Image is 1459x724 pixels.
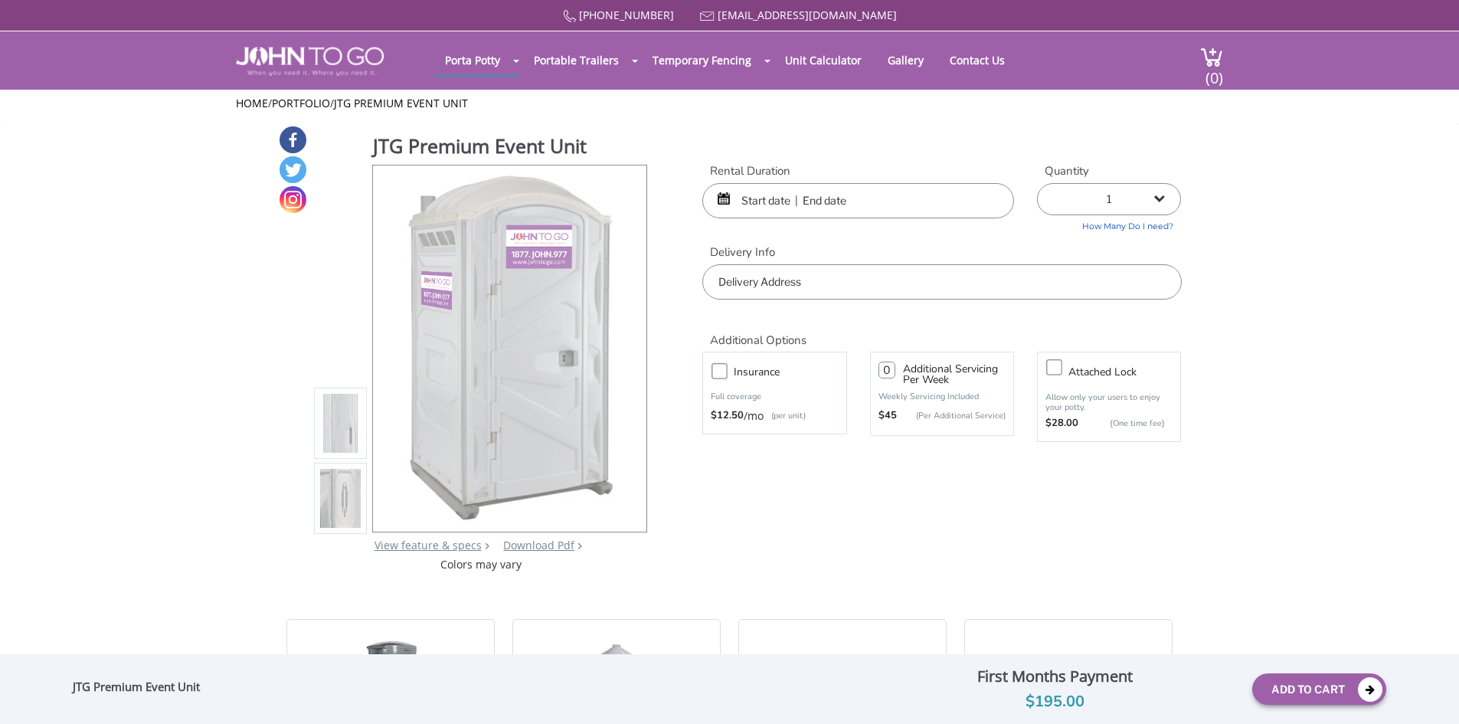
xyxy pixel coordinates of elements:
[878,391,1006,402] p: Weekly Servicing Included
[373,133,649,163] h1: JTG Premium Event Unit
[702,183,1014,218] input: Start date | End date
[1037,215,1181,233] a: How Many Do I need?
[375,538,482,552] a: View feature & specs
[1045,416,1078,431] strong: $28.00
[272,96,330,110] a: Portfolio
[433,45,512,75] a: Porta Potty
[1398,663,1459,724] button: Live Chat
[869,690,1240,714] div: $195.00
[711,408,744,424] strong: $12.50
[236,96,268,110] a: Home
[702,244,1181,260] label: Delivery Info
[280,186,306,213] a: Instagram
[702,315,1181,348] h2: Additional Options
[1086,416,1165,431] p: {One time fee}
[711,389,838,405] p: Full coverage
[563,10,576,23] img: Call
[485,542,489,549] img: right arrow icon
[1037,163,1181,179] label: Quantity
[1068,362,1188,382] h3: Attached lock
[1045,392,1173,412] p: Allow only your users to enjoy your potty.
[897,410,1006,421] p: (Per Additional Service)
[1205,55,1223,88] span: (0)
[577,542,582,549] img: chevron.png
[1252,673,1386,705] button: Add To Cart
[711,408,838,424] div: /mo
[579,8,674,22] a: [PHONE_NUMBER]
[503,538,574,552] a: Download Pdf
[522,45,630,75] a: Portable Trailers
[764,408,806,424] p: (per unit)
[702,264,1181,300] input: Delivery Address
[314,557,649,572] div: Colors may vary
[334,96,468,110] a: JTG Premium Event Unit
[641,45,763,75] a: Temporary Fencing
[903,364,1006,385] h3: Additional Servicing Per Week
[718,8,897,22] a: [EMAIL_ADDRESS][DOMAIN_NAME]
[878,362,895,378] input: 0
[774,45,873,75] a: Unit Calculator
[280,126,306,153] a: Facebook
[320,243,361,604] img: Product
[236,47,384,76] img: JOHN to go
[876,45,935,75] a: Gallery
[938,45,1016,75] a: Contact Us
[700,11,715,21] img: Mail
[878,408,897,424] strong: $45
[320,318,361,679] img: Product
[734,362,853,382] h3: Insurance
[394,165,626,526] img: Product
[73,680,208,699] div: JTG Premium Event Unit
[280,156,306,183] a: Twitter
[236,96,1223,111] ul: / /
[702,163,1014,179] label: Rental Duration
[1200,47,1223,67] img: cart a
[869,663,1240,690] div: First Months Payment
